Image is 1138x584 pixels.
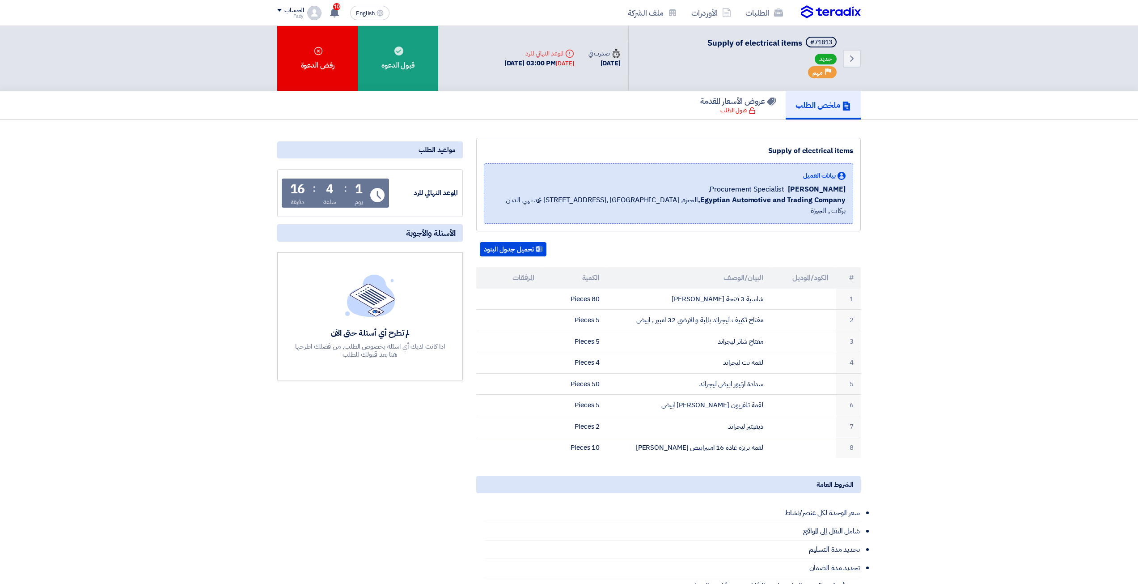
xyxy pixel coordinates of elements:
[542,395,607,416] td: 5 Pieces
[707,37,838,49] h5: Supply of electrical items
[391,188,458,198] div: الموعد النهائي للرد
[323,197,336,207] div: ساعة
[542,267,607,289] th: الكمية
[786,91,861,119] a: ملخص الطلب
[406,228,456,238] span: الأسئلة والأجوبة
[485,522,861,541] li: شامل النقل إلى المواقع
[484,145,853,156] div: Supply of electrical items
[284,7,304,14] div: الحساب
[294,328,446,338] div: لم تطرح أي أسئلة حتى الآن
[720,106,756,115] div: قبول الطلب
[708,184,785,195] span: Procurement Specialist,
[345,274,395,316] img: empty_state_list.svg
[684,2,738,23] a: الأوردرات
[333,3,340,10] span: 10
[290,183,305,196] div: 16
[277,26,358,91] div: رفض الدعوة
[291,197,305,207] div: دقيقة
[700,96,776,106] h5: عروض الأسعار المقدمة
[542,437,607,458] td: 10 Pieces
[356,10,375,17] span: English
[803,171,836,180] span: بيانات العميل
[607,331,770,352] td: مفتاح شاتر ليجراند
[810,39,832,46] div: #71813
[307,6,322,20] img: profile_test.png
[836,416,861,437] td: 7
[480,242,546,256] button: تحميل جدول البنود
[836,373,861,395] td: 5
[277,14,304,19] div: Fady
[485,559,861,577] li: تحديد مدة الضمان
[294,342,446,358] div: اذا كانت لديك أي اسئلة بخصوص الطلب, من فضلك اطرحها هنا بعد قبولك للطلب
[836,289,861,310] td: 1
[607,416,770,437] td: ديفيتير ليجراند
[588,49,621,58] div: صدرت في
[277,141,463,158] div: مواعيد الطلب
[476,267,542,289] th: المرفقات
[485,504,861,522] li: سعر الوحدة لكل عنصر/نشاط
[607,395,770,416] td: لقمة تلفزيون [PERSON_NAME] ابيض
[770,267,836,289] th: الكود/الموديل
[504,58,574,68] div: [DATE] 03:00 PM
[556,59,574,68] div: [DATE]
[326,183,334,196] div: 4
[607,289,770,310] td: شاسية 3 فتحة [PERSON_NAME]
[504,49,574,58] div: الموعد النهائي للرد
[795,100,851,110] h5: ملخص الطلب
[542,289,607,310] td: 80 Pieces
[491,195,846,216] span: الجيزة, [GEOGRAPHIC_DATA] ,[STREET_ADDRESS] محمد بهي الدين بركات , الجيزة
[607,267,770,289] th: البيان/الوصف
[698,195,846,205] b: Egyptian Automotive and Trading Company,
[485,541,861,559] li: تحديد مدة التسليم
[607,352,770,374] td: لقمة نت ليجراند
[836,331,861,352] td: 3
[607,310,770,331] td: مفتاح تكييف ليجراند بالمبة و الارضي 32 امبير , ابيض
[690,91,786,119] a: عروض الأسعار المقدمة قبول الطلب
[812,68,823,77] span: مهم
[588,58,621,68] div: [DATE]
[621,2,684,23] a: ملف الشركة
[542,373,607,395] td: 50 Pieces
[815,54,837,64] span: جديد
[836,395,861,416] td: 6
[836,267,861,289] th: #
[350,6,389,20] button: English
[542,416,607,437] td: 2 Pieces
[836,437,861,458] td: 8
[542,352,607,374] td: 4 Pieces
[313,180,316,196] div: :
[542,331,607,352] td: 5 Pieces
[836,310,861,331] td: 2
[788,184,846,195] span: [PERSON_NAME]
[801,5,861,19] img: Teradix logo
[358,26,438,91] div: قبول الدعوه
[344,180,347,196] div: :
[355,183,363,196] div: 1
[836,352,861,374] td: 4
[707,37,802,49] span: Supply of electrical items
[607,437,770,458] td: لقمة بريزة عادة 16 امبيرابيض [PERSON_NAME]
[542,310,607,331] td: 5 Pieces
[738,2,790,23] a: الطلبات
[816,480,854,490] span: الشروط العامة
[607,373,770,395] td: سدادة ارتيور ابيض ليجراند
[355,197,363,207] div: يوم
